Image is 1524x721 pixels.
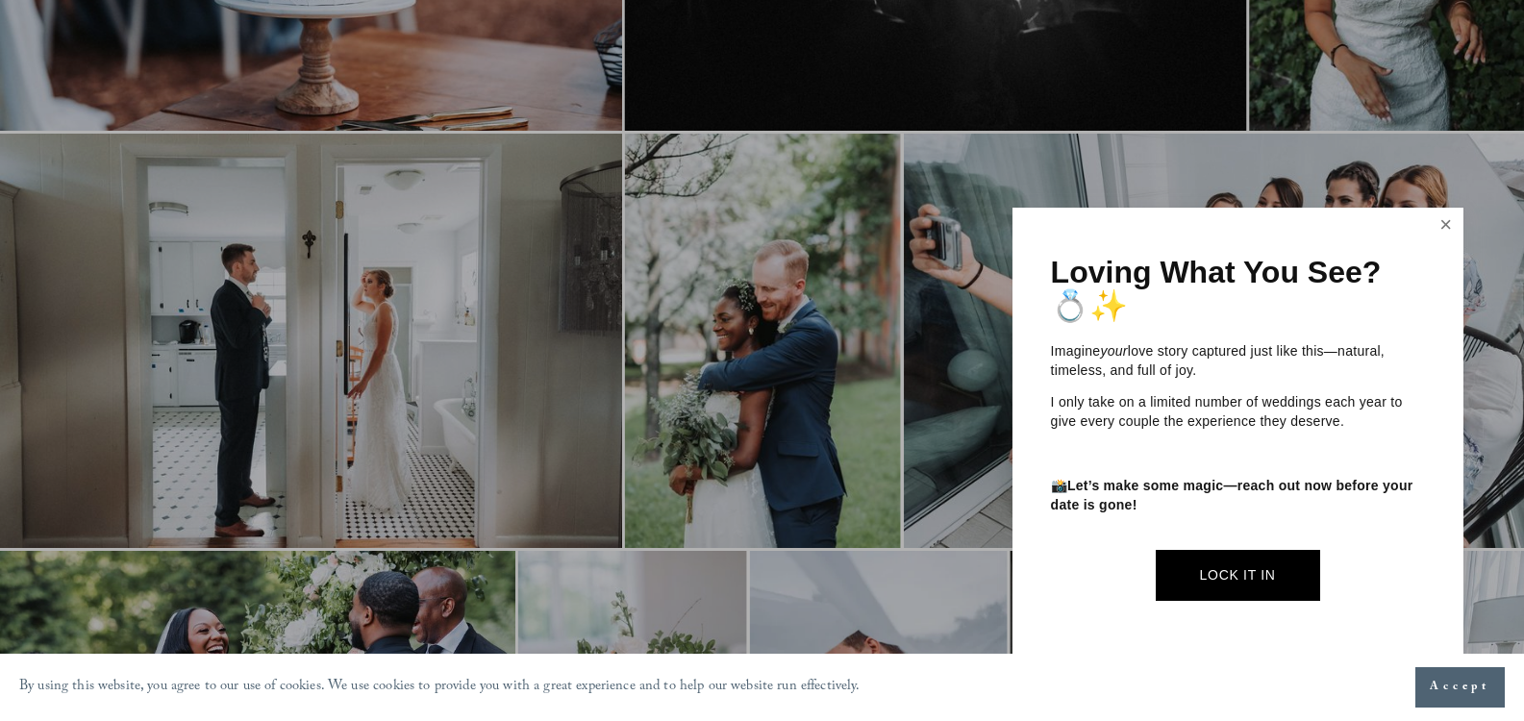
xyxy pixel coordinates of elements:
[1430,678,1490,697] span: Accept
[1051,342,1425,380] p: Imagine love story captured just like this—natural, timeless, and full of joy.
[1156,550,1320,601] a: Lock It In
[19,674,861,702] p: By using this website, you agree to our use of cookies. We use cookies to provide you with a grea...
[1415,667,1505,708] button: Accept
[1051,477,1425,514] p: 📸
[1100,343,1127,359] em: your
[1051,478,1417,512] strong: Let’s make some magic—reach out now before your date is gone!
[1051,256,1425,323] h1: Loving What You See? 💍✨
[1432,211,1461,241] a: Close
[1051,393,1425,431] p: I only take on a limited number of weddings each year to give every couple the experience they de...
